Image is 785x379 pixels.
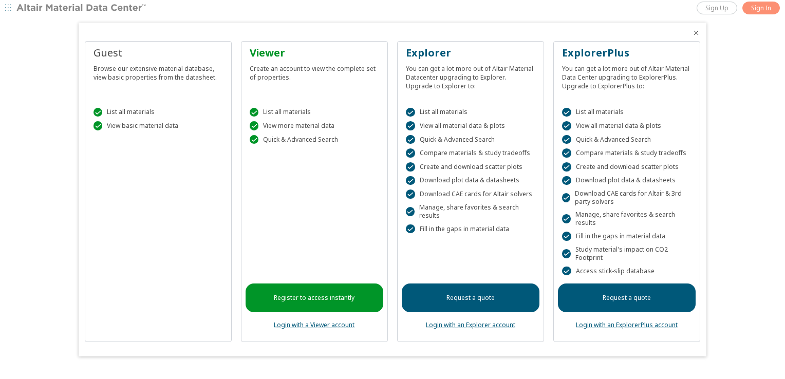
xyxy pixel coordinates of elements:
div:  [562,267,571,276]
div:  [562,148,571,158]
a: Login with an ExplorerPlus account [576,320,678,329]
div: View more material data [250,121,379,130]
div:  [562,162,571,172]
a: Register to access instantly [246,283,383,312]
div: View basic material data [94,121,223,130]
div:  [562,121,571,130]
div: Browse our extensive material database, view basic properties from the datasheet. [94,60,223,82]
a: Request a quote [402,283,539,312]
div: Access stick-slip database [562,267,691,276]
div:  [250,108,259,117]
div:  [250,121,259,130]
div: Download plot data & datasheets [562,176,691,185]
a: Login with an Explorer account [426,320,515,329]
div:  [406,148,415,158]
div: Viewer [250,46,379,60]
div:  [406,121,415,130]
div:  [94,108,103,117]
button: Close [692,29,700,37]
div:  [562,108,571,117]
div:  [562,214,571,223]
div:  [406,189,415,199]
div: Manage, share favorites & search results [406,203,535,220]
div: ExplorerPlus [562,46,691,60]
div: You can get a lot more out of Altair Material Data Center upgrading to ExplorerPlus. Upgrade to E... [562,60,691,90]
div:  [562,249,571,258]
div: Create and download scatter plots [406,162,535,172]
div:  [94,121,103,130]
div: Compare materials & study tradeoffs [406,148,535,158]
a: Login with a Viewer account [274,320,354,329]
div:  [562,176,571,185]
div: Study material's impact on CO2 Footprint [562,245,691,262]
div:  [406,224,415,234]
div: Quick & Advanced Search [562,135,691,144]
div: List all materials [406,108,535,117]
div: View all material data & plots [406,121,535,130]
div:  [562,193,570,202]
div:  [250,135,259,144]
div: Download plot data & datasheets [406,176,535,185]
div: Fill in the gaps in material data [406,224,535,234]
div: Download CAE cards for Altair & 3rd party solvers [562,189,691,206]
div: Guest [94,46,223,60]
div:  [406,176,415,185]
div: List all materials [562,108,691,117]
div: Create and download scatter plots [562,162,691,172]
div: Fill in the gaps in material data [562,232,691,241]
div: List all materials [250,108,379,117]
div: Manage, share favorites & search results [562,211,691,227]
div: Create an account to view the complete set of properties. [250,60,379,82]
div: Quick & Advanced Search [406,135,535,144]
div:  [562,232,571,241]
div: Quick & Advanced Search [250,135,379,144]
div:  [406,108,415,117]
div:  [406,162,415,172]
div: Explorer [406,46,535,60]
div: Download CAE cards for Altair solvers [406,189,535,199]
div:  [562,135,571,144]
div: List all materials [94,108,223,117]
div:  [406,135,415,144]
a: Request a quote [558,283,696,312]
div: View all material data & plots [562,121,691,130]
div:  [406,207,415,216]
div: You can get a lot more out of Altair Material Datacenter upgrading to Explorer. Upgrade to Explor... [406,60,535,90]
div: Compare materials & study tradeoffs [562,148,691,158]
